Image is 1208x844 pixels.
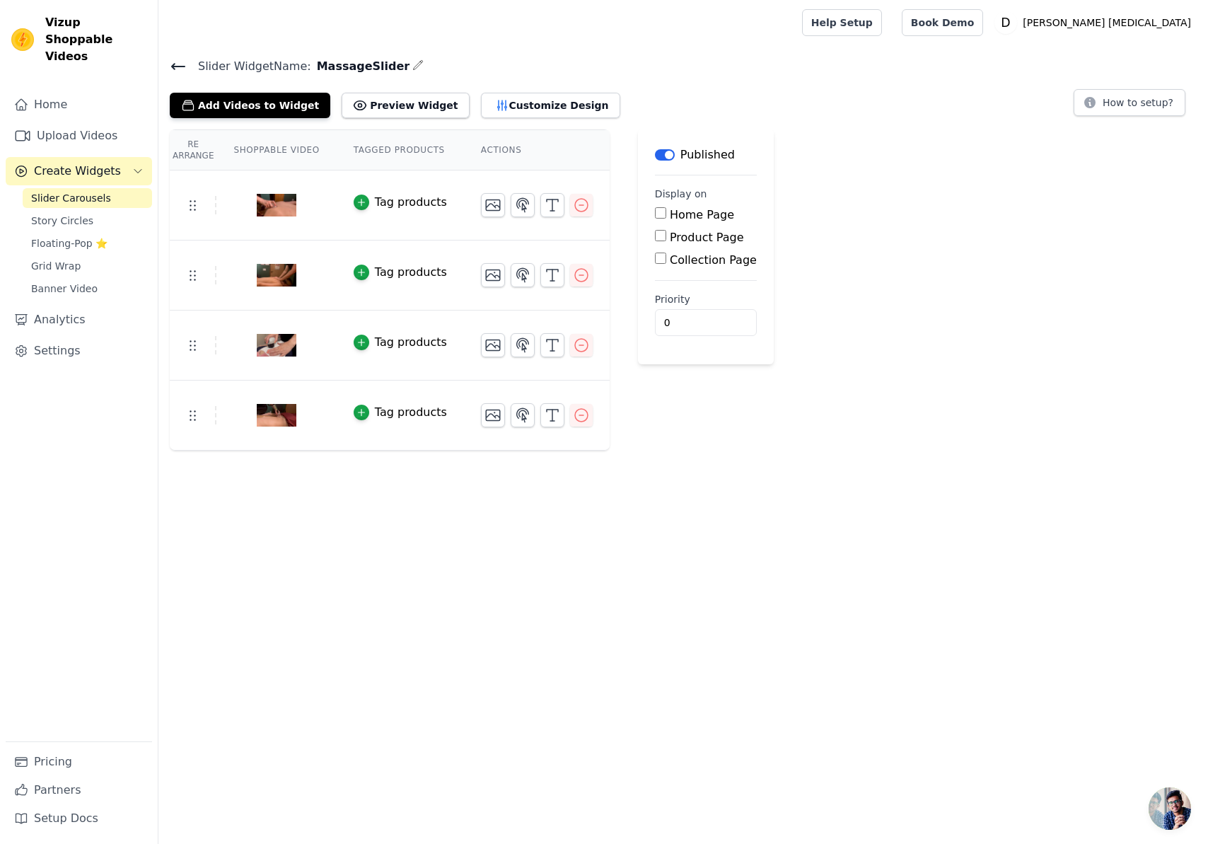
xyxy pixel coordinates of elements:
[187,58,311,75] span: Slider Widget Name:
[23,256,152,276] a: Grid Wrap
[31,282,98,296] span: Banner Video
[802,9,882,36] a: Help Setup
[670,208,734,221] label: Home Page
[481,403,505,427] button: Change Thumbnail
[6,804,152,833] a: Setup Docs
[23,188,152,208] a: Slider Carousels
[354,334,447,351] button: Tag products
[257,241,296,309] img: tn-a6f326b330024b00a12ebeb725105ed9.png
[655,187,707,201] legend: Display on
[481,193,505,217] button: Change Thumbnail
[6,91,152,119] a: Home
[34,163,121,180] span: Create Widgets
[31,259,81,273] span: Grid Wrap
[655,292,757,306] label: Priority
[6,306,152,334] a: Analytics
[342,93,469,118] button: Preview Widget
[481,263,505,287] button: Change Thumbnail
[375,334,447,351] div: Tag products
[1017,10,1197,35] p: [PERSON_NAME] [MEDICAL_DATA]
[170,130,216,170] th: Re Arrange
[257,381,296,449] img: tn-bc469d01f77d4d33929fdb17cafe9e5c.png
[45,14,146,65] span: Vizup Shoppable Videos
[464,130,610,170] th: Actions
[481,333,505,357] button: Change Thumbnail
[6,748,152,776] a: Pricing
[11,28,34,51] img: Vizup
[31,236,108,250] span: Floating-Pop ⭐
[670,253,757,267] label: Collection Page
[902,9,983,36] a: Book Demo
[31,191,111,205] span: Slider Carousels
[354,194,447,211] button: Tag products
[23,279,152,299] a: Banner Video
[6,776,152,804] a: Partners
[670,231,744,244] label: Product Page
[23,233,152,253] a: Floating-Pop ⭐
[375,404,447,421] div: Tag products
[412,57,424,76] div: Edit Name
[481,93,620,118] button: Customize Design
[23,211,152,231] a: Story Circles
[6,337,152,365] a: Settings
[6,122,152,150] a: Upload Videos
[257,311,296,379] img: tn-9a310e52555f4408ae4190921bc8f25c.png
[354,264,447,281] button: Tag products
[680,146,735,163] p: Published
[1074,99,1185,112] a: How to setup?
[354,404,447,421] button: Tag products
[375,194,447,211] div: Tag products
[311,58,410,75] span: MassageSlider
[1149,787,1191,830] div: Open chat
[1001,16,1011,30] text: D
[257,171,296,239] img: tn-db5f62c9b1e84b0a80eb729daa59fae7.png
[31,214,93,228] span: Story Circles
[6,157,152,185] button: Create Widgets
[1074,89,1185,116] button: How to setup?
[216,130,336,170] th: Shoppable Video
[994,10,1197,35] button: D [PERSON_NAME] [MEDICAL_DATA]
[337,130,464,170] th: Tagged Products
[170,93,330,118] button: Add Videos to Widget
[375,264,447,281] div: Tag products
